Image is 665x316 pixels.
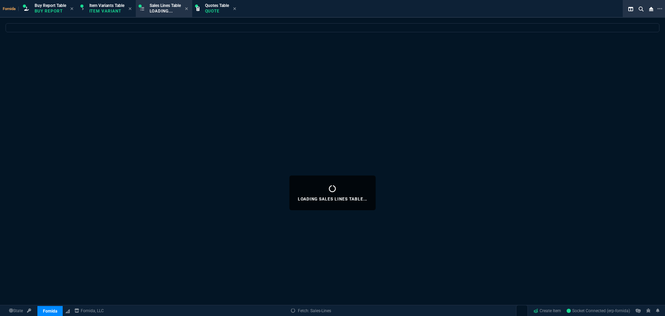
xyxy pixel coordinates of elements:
p: Buy Report [35,8,66,14]
p: Loading... [150,8,181,14]
nx-icon: Close Workbench [646,5,656,13]
nx-icon: Split Panels [626,5,636,13]
a: Create Item [531,306,564,316]
nx-icon: Search [636,5,646,13]
p: Loading Sales Lines Table... [298,196,367,202]
nx-icon: Open New Tab [657,6,662,12]
span: Buy Report Table [35,3,66,8]
span: Quotes Table [205,3,229,8]
nx-icon: Close Tab [185,6,188,12]
nx-icon: Close Tab [70,6,73,12]
nx-icon: Close Tab [233,6,236,12]
p: Quote [205,8,229,14]
span: Socket Connected (erp-fornida) [567,308,630,313]
a: Fetch: Sales-Lines [291,308,331,314]
a: msbcCompanyName [72,308,106,314]
nx-icon: Close Tab [128,6,132,12]
span: Fornida [3,7,19,11]
span: Item Variants Table [89,3,124,8]
span: Sales Lines Table [150,3,181,8]
a: U5xW9ri_vUfM2gVrAAGT [567,308,630,314]
a: Global State [7,308,25,314]
a: API TOKEN [25,308,33,314]
p: Item Variant [89,8,124,14]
